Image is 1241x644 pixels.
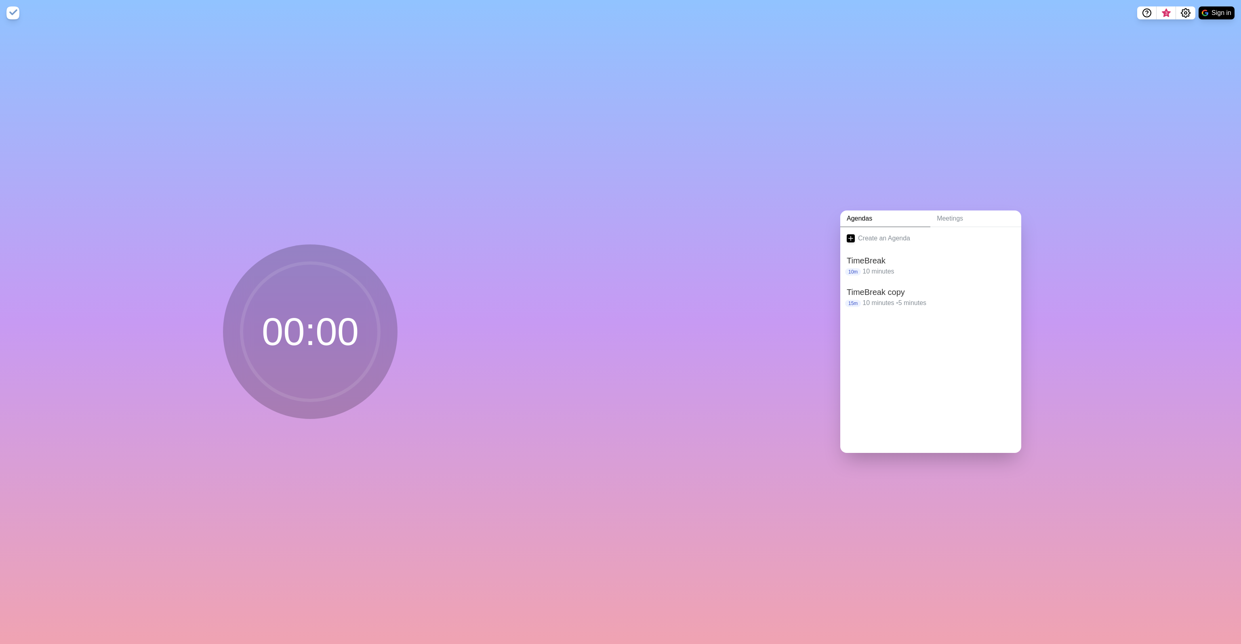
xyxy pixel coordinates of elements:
[840,227,1021,250] a: Create an Agenda
[845,268,861,276] p: 10m
[847,286,1015,298] h2: TimeBreak copy
[1199,6,1235,19] button: Sign in
[862,267,1015,276] p: 10 minutes
[847,255,1015,267] h2: TimeBreak
[840,210,930,227] a: Agendas
[6,6,19,19] img: timeblocks logo
[1202,10,1208,16] img: google logo
[1137,6,1157,19] button: Help
[1157,6,1176,19] button: What’s new
[1163,10,1169,17] span: 3
[845,300,861,307] p: 15m
[930,210,1021,227] a: Meetings
[896,299,898,306] span: •
[1176,6,1195,19] button: Settings
[862,298,1015,308] p: 10 minutes 5 minutes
